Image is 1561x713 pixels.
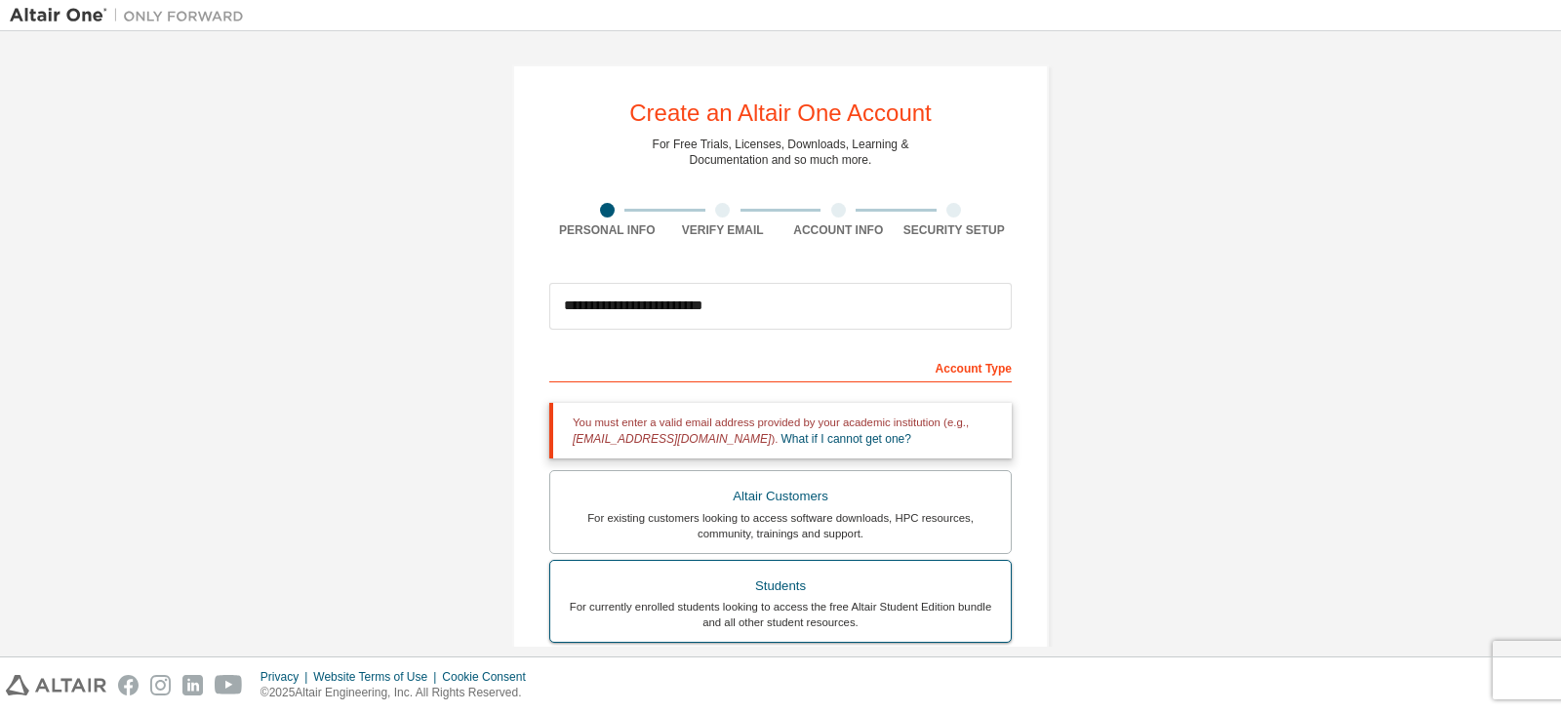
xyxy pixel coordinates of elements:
div: Personal Info [549,222,665,238]
div: Security Setup [897,222,1013,238]
div: Account Info [780,222,897,238]
p: © 2025 Altair Engineering, Inc. All Rights Reserved. [260,685,538,701]
div: Account Type [549,351,1012,382]
img: youtube.svg [215,675,243,695]
a: What if I cannot get one? [781,432,911,446]
div: Students [562,573,999,600]
img: linkedin.svg [182,675,203,695]
div: Cookie Consent [442,669,537,685]
div: Altair Customers [562,483,999,510]
div: Website Terms of Use [313,669,442,685]
div: Create an Altair One Account [629,101,932,125]
img: instagram.svg [150,675,171,695]
div: Privacy [260,669,313,685]
img: facebook.svg [118,675,139,695]
div: You must enter a valid email address provided by your academic institution (e.g., ). [549,403,1012,458]
span: [EMAIL_ADDRESS][DOMAIN_NAME] [573,432,771,446]
div: For currently enrolled students looking to access the free Altair Student Edition bundle and all ... [562,599,999,630]
div: For existing customers looking to access software downloads, HPC resources, community, trainings ... [562,510,999,541]
div: Verify Email [665,222,781,238]
div: For Free Trials, Licenses, Downloads, Learning & Documentation and so much more. [653,137,909,168]
img: Altair One [10,6,254,25]
img: altair_logo.svg [6,675,106,695]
